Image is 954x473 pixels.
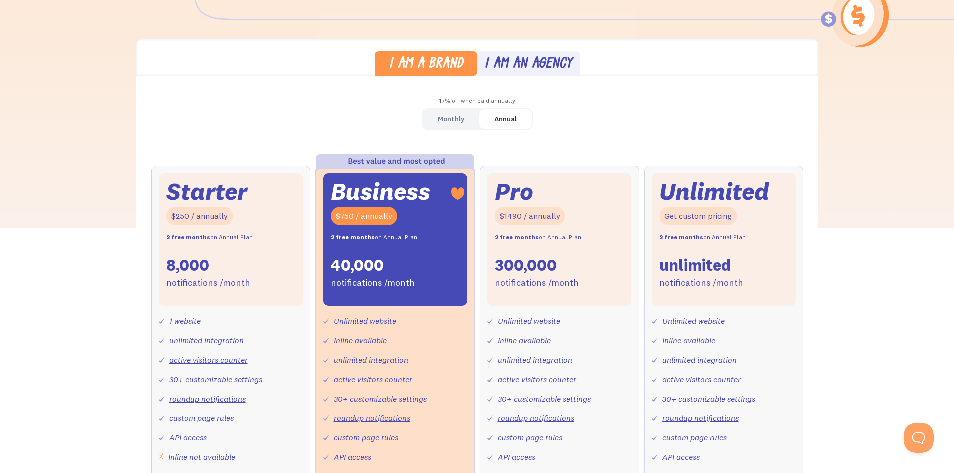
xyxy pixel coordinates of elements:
div: Business [331,181,430,202]
div: $1490 / annually [495,207,565,225]
div: on Annual Plan [166,230,253,245]
div: notifications /month [166,276,250,290]
div: 30+ customizable settings [498,392,591,406]
div: custom page rules [498,430,562,445]
div: API access [334,450,371,464]
a: roundup notifications [498,413,574,423]
div: Unlimited website [334,314,396,328]
a: roundup notifications [334,413,410,423]
div: 300,000 [495,255,557,276]
div: $750 / annually [331,207,397,225]
div: notifications /month [495,276,579,290]
div: Unlimited website [498,314,560,328]
div: unlimited integration [334,353,408,367]
div: 40,000 [331,255,384,276]
div: on Annual Plan [331,230,417,245]
div: Unlimited [659,181,769,202]
div: $250 / annually [166,207,233,225]
div: custom page rules [334,430,398,445]
div: API access [498,450,535,464]
strong: 2 free months [331,233,375,241]
a: active visitors counter [169,355,248,365]
div: I am a brand [389,57,463,72]
div: custom page rules [169,411,234,425]
div: 17% off when paid annually [136,94,818,108]
div: Annual [494,112,517,126]
a: active visitors counter [498,374,576,384]
strong: 2 free months [495,233,539,241]
div: on Annual Plan [495,230,581,245]
div: unlimited [659,255,731,276]
div: Inline available [498,333,551,348]
div: Pro [495,181,533,202]
div: 30+ customizable settings [334,392,427,406]
div: API access [662,450,700,464]
strong: 2 free months [166,233,210,241]
div: Starter [166,181,247,202]
div: unlimited integration [498,353,572,367]
div: Inline available [662,333,715,348]
div: I am an agency [484,57,572,72]
a: roundup notifications [662,413,739,423]
div: 30+ customizable settings [169,372,262,387]
a: roundup notifications [169,394,246,404]
div: 8,000 [166,255,209,276]
div: 1 website [169,314,201,328]
div: 30+ customizable settings [662,392,755,406]
div: custom page rules [662,430,727,445]
div: unlimited integration [662,353,737,367]
div: Monthly [438,112,464,126]
iframe: Toggle Customer Support [904,423,934,453]
a: active visitors counter [662,374,741,384]
div: Get custom pricing [659,207,737,225]
div: notifications /month [331,276,415,290]
div: Inline not available [168,450,235,464]
div: Inline available [334,333,387,348]
strong: 2 free months [659,233,703,241]
div: unlimited integration [169,333,244,348]
a: active visitors counter [334,374,412,384]
div: on Annual Plan [659,230,746,245]
div: Unlimited website [662,314,725,328]
div: API access [169,430,207,445]
div: notifications /month [659,276,743,290]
